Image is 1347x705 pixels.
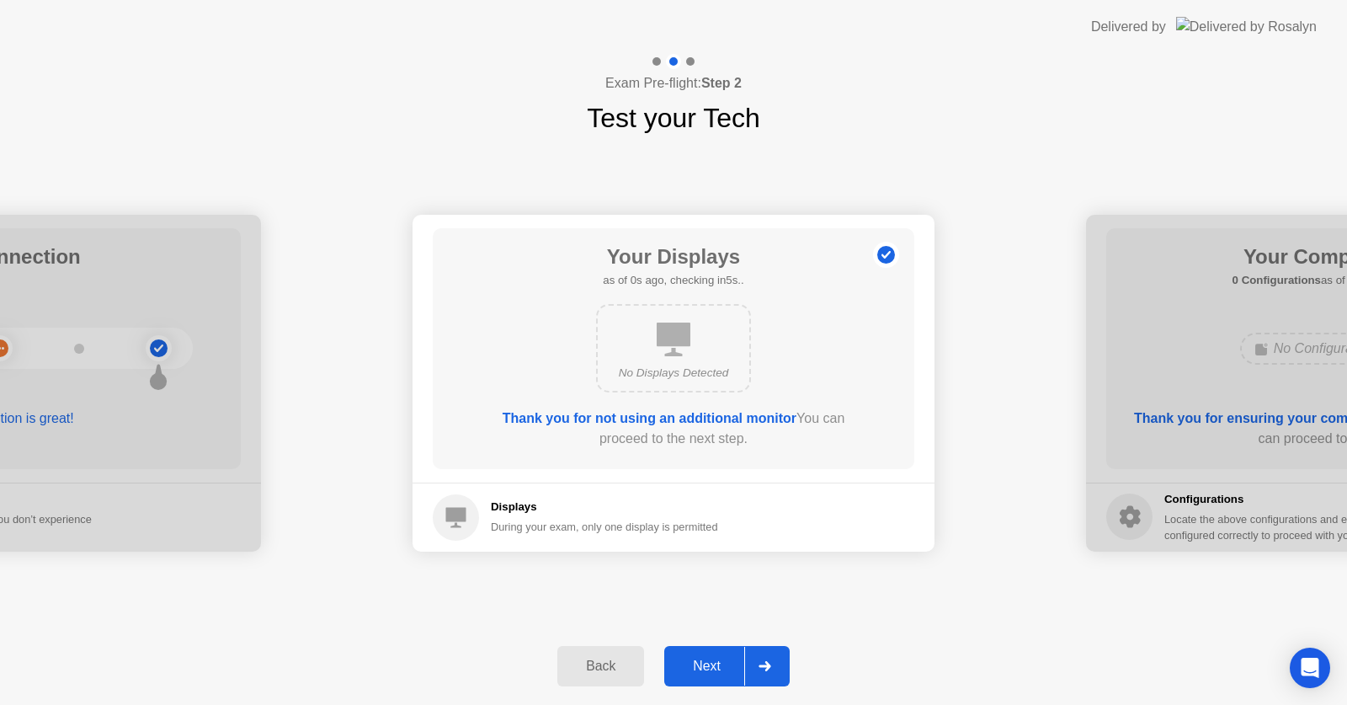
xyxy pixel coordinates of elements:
[503,411,796,425] b: Thank you for not using an additional monitor
[491,519,718,535] div: During your exam, only one display is permitted
[557,646,644,686] button: Back
[481,409,866,449] div: You can proceed to the next step.
[491,499,718,515] h5: Displays
[1091,17,1166,37] div: Delivered by
[664,646,790,686] button: Next
[1176,17,1317,36] img: Delivered by Rosalyn
[611,365,736,382] div: No Displays Detected
[603,272,743,289] h5: as of 0s ago, checking in5s..
[669,659,744,674] div: Next
[587,98,760,138] h1: Test your Tech
[1290,648,1330,688] div: Open Intercom Messenger
[562,659,639,674] div: Back
[603,242,743,272] h1: Your Displays
[701,76,742,90] b: Step 2
[605,73,742,93] h4: Exam Pre-flight:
